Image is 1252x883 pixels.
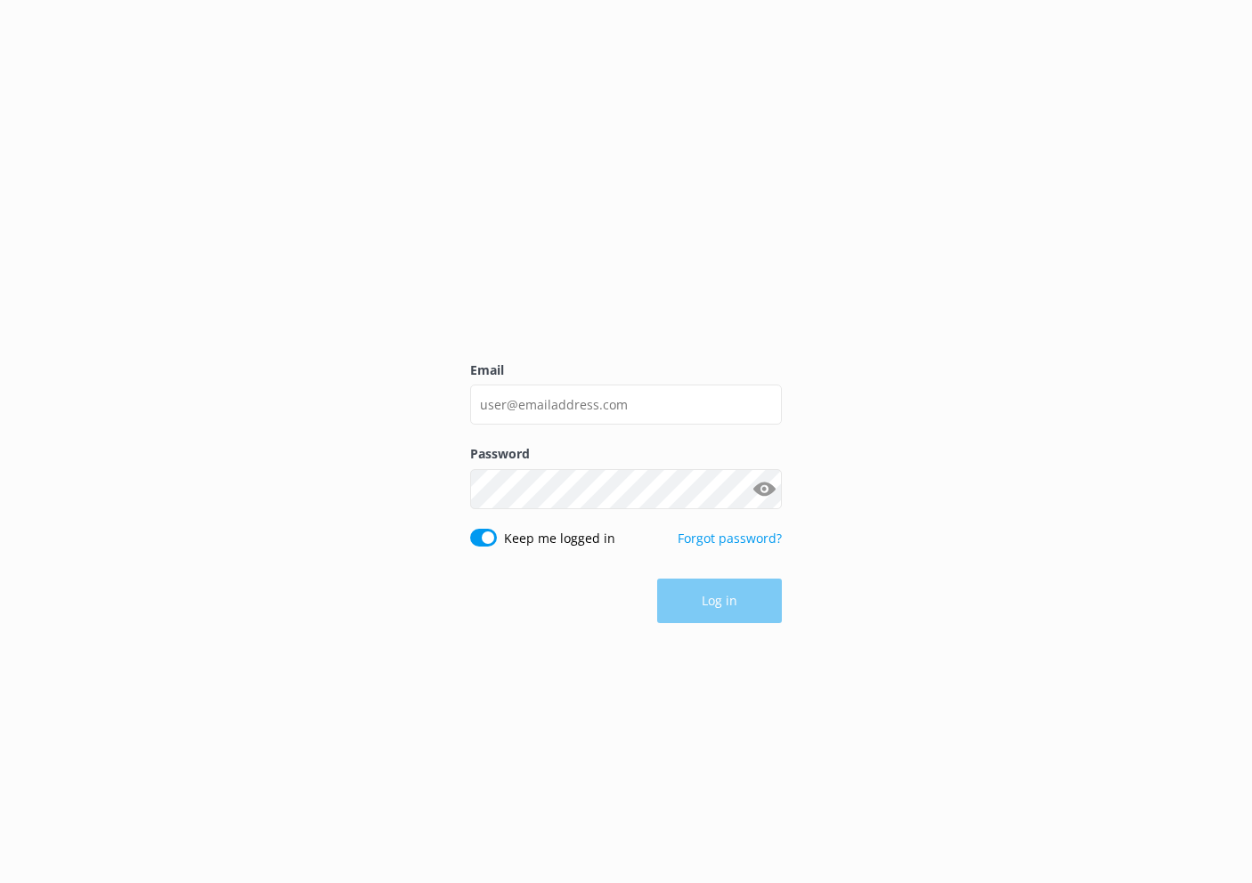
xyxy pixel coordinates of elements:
button: Show password [746,471,782,506]
input: user@emailaddress.com [470,385,782,425]
label: Password [470,444,782,464]
a: Forgot password? [678,530,782,547]
label: Email [470,360,782,380]
label: Keep me logged in [504,529,615,548]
